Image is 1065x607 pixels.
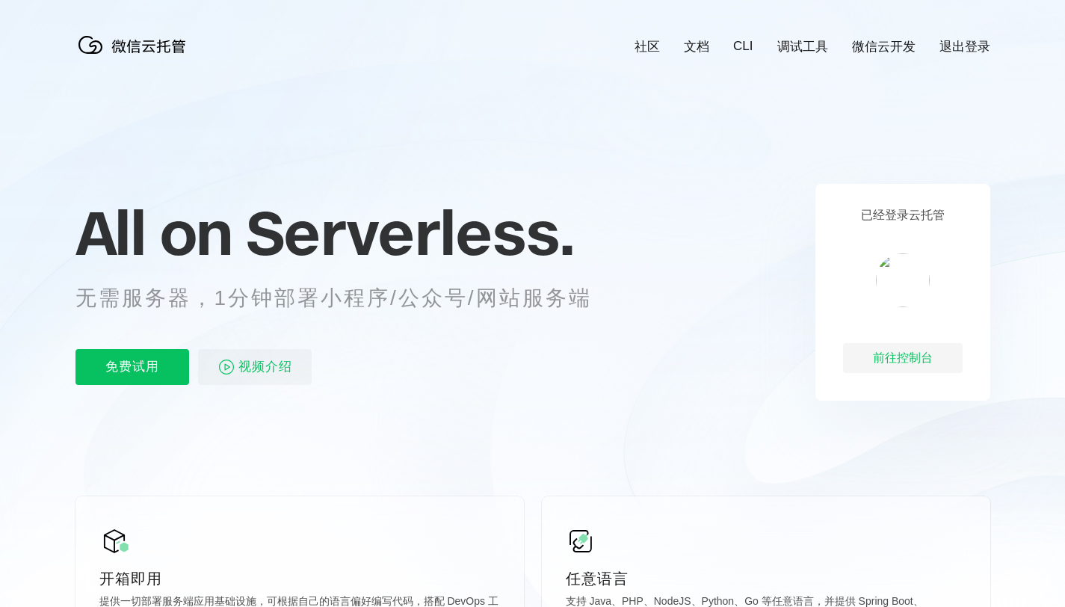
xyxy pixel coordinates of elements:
[238,349,292,385] span: 视频介绍
[684,38,709,55] a: 文档
[843,343,963,373] div: 前往控制台
[777,38,828,55] a: 调试工具
[635,38,660,55] a: 社区
[75,349,189,385] p: 免费试用
[99,568,500,589] p: 开箱即用
[75,49,195,62] a: 微信云托管
[217,358,235,376] img: video_play.svg
[246,195,574,270] span: Serverless.
[733,39,753,54] a: CLI
[566,568,966,589] p: 任意语言
[75,30,195,60] img: 微信云托管
[75,283,620,313] p: 无需服务器，1分钟部署小程序/公众号/网站服务端
[75,195,232,270] span: All on
[852,38,916,55] a: 微信云开发
[861,208,945,224] p: 已经登录云托管
[939,38,990,55] a: 退出登录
